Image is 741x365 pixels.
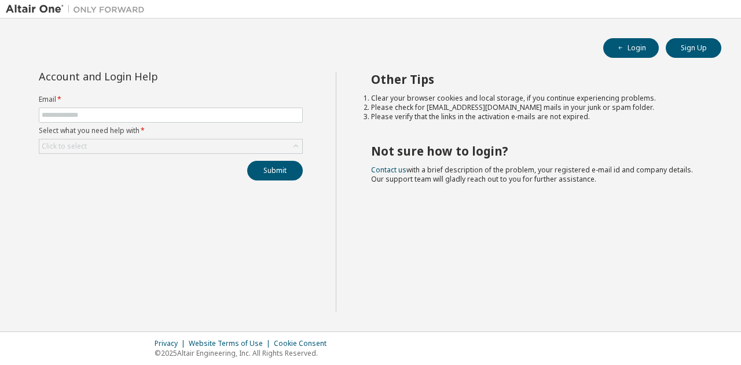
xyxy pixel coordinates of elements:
img: Altair One [6,3,151,15]
h2: Other Tips [371,72,701,87]
label: Select what you need help with [39,126,303,135]
div: Website Terms of Use [189,339,274,348]
label: Email [39,95,303,104]
button: Login [603,38,659,58]
li: Please verify that the links in the activation e-mails are not expired. [371,112,701,121]
div: Cookie Consent [274,339,333,348]
button: Submit [247,161,303,180]
div: Account and Login Help [39,72,250,81]
p: © 2025 Altair Engineering, Inc. All Rights Reserved. [155,348,333,358]
li: Clear your browser cookies and local storage, if you continue experiencing problems. [371,94,701,103]
li: Please check for [EMAIL_ADDRESS][DOMAIN_NAME] mails in your junk or spam folder. [371,103,701,112]
div: Click to select [42,142,87,151]
button: Sign Up [666,38,721,58]
h2: Not sure how to login? [371,143,701,158]
a: Contact us [371,165,406,175]
div: Click to select [39,139,302,153]
div: Privacy [155,339,189,348]
span: with a brief description of the problem, your registered e-mail id and company details. Our suppo... [371,165,693,184]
